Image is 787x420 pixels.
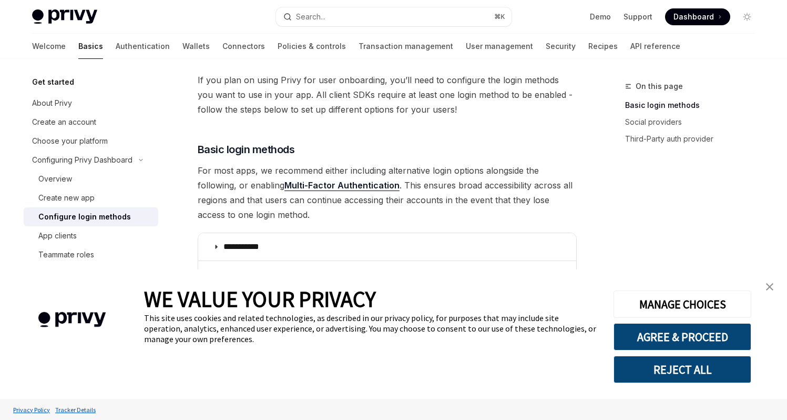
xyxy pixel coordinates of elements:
div: Teammate roles [38,248,94,261]
div: Create an account [32,116,96,128]
div: Configuring Privy Dashboard [32,154,132,166]
a: Basics [78,34,103,59]
a: Recipes [588,34,618,59]
a: User management [466,34,533,59]
a: Teammate roles [24,245,158,264]
a: Transaction management [359,34,453,59]
a: Third-Party auth provider [625,131,764,147]
a: Overview [24,169,158,188]
a: Welcome [32,34,66,59]
div: Configure login methods [38,211,131,223]
a: Tracker Details [53,401,98,419]
span: Basic login methods [198,142,295,157]
div: About Privy [32,97,72,109]
span: Dashboard [673,12,714,22]
button: Open search [276,7,512,26]
div: Choose your platform [32,135,108,147]
a: Privacy Policy [11,401,53,419]
div: Dashboard MFA [38,267,94,280]
a: Create an account [24,113,158,132]
div: Overview [38,173,72,185]
a: Policies & controls [278,34,346,59]
button: REJECT ALL [614,356,751,383]
a: Connectors [222,34,265,59]
div: This site uses cookies and related technologies, as described in our privacy policy, for purposes... [144,313,598,344]
a: Create new app [24,188,158,207]
a: Support [624,12,652,22]
div: Create new app [38,192,95,204]
a: API reference [630,34,680,59]
button: MANAGE CHOICES [614,291,751,318]
button: Toggle dark mode [739,8,755,25]
div: App clients [38,229,77,242]
span: For most apps, we recommend either including alternative login options alongside the following, o... [198,163,577,222]
a: Social providers [625,114,764,131]
a: Wallets [182,34,210,59]
button: Toggle Configuring Privy Dashboard section [24,151,158,169]
span: ⌘ K [494,13,505,21]
span: If you plan on using Privy for user onboarding, you’ll need to configure the login methods you wa... [198,73,577,117]
a: Authentication [116,34,170,59]
img: close banner [766,283,773,291]
img: light logo [32,9,97,24]
a: Dashboard MFA [24,264,158,283]
div: Search... [296,11,325,23]
a: Security [546,34,576,59]
button: AGREE & PROCEED [614,323,751,351]
a: Choose your platform [24,132,158,151]
a: App clients [24,226,158,245]
a: Dashboard [665,8,730,25]
h5: Get started [32,76,74,88]
a: Basic login methods [625,97,764,114]
a: Multi-Factor Authentication [284,180,400,191]
a: Configure login methods [24,207,158,226]
a: Demo [590,12,611,22]
a: About Privy [24,94,158,113]
img: company logo [16,297,128,343]
span: WE VALUE YOUR PRIVACY [144,285,376,313]
a: close banner [759,276,780,297]
span: On this page [636,80,683,93]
